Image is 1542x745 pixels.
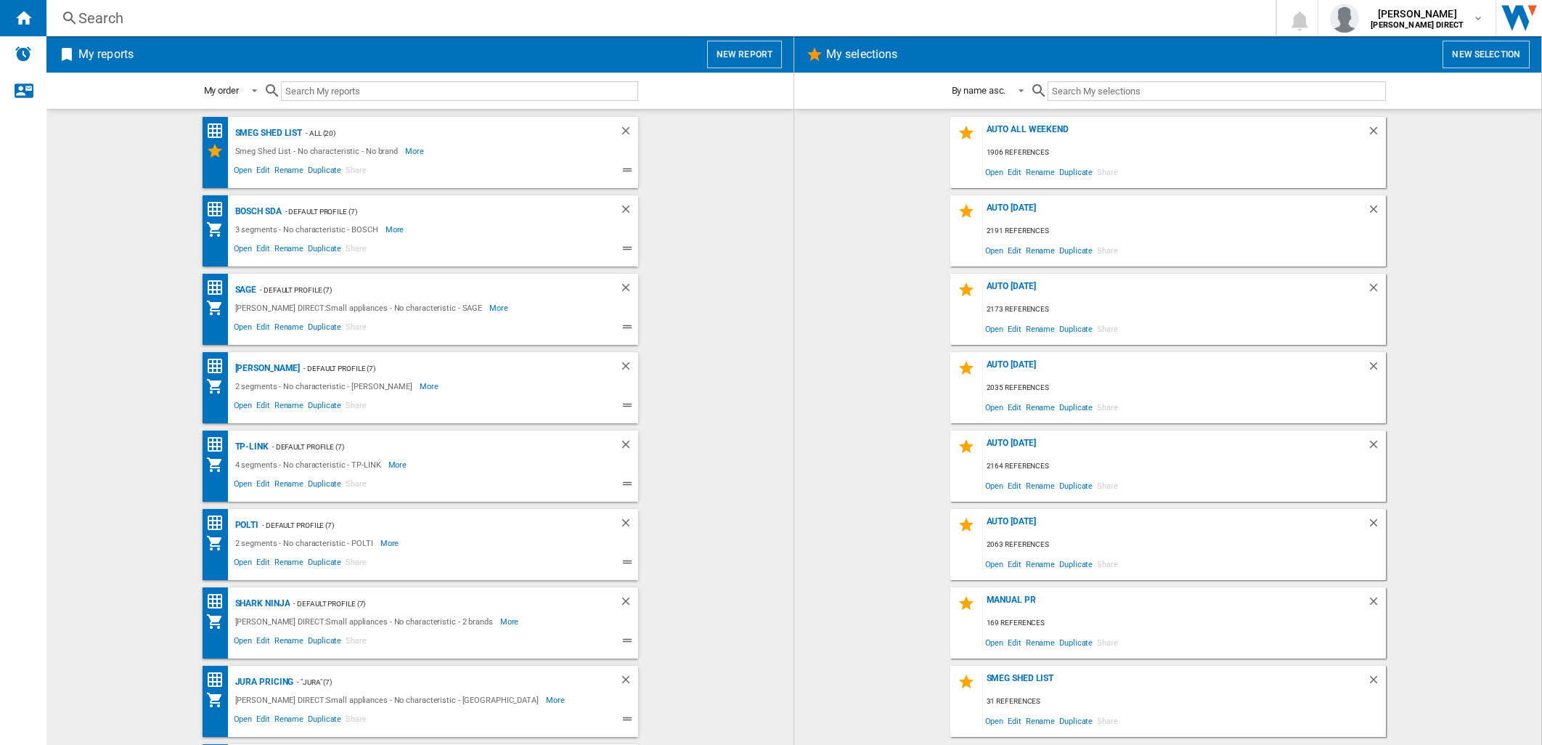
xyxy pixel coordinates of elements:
[983,457,1386,476] div: 2164 references
[1005,240,1024,260] span: Edit
[619,359,638,378] div: Delete
[1057,554,1095,574] span: Duplicate
[1371,7,1464,21] span: [PERSON_NAME]
[619,281,638,299] div: Delete
[1005,162,1024,182] span: Edit
[232,477,255,494] span: Open
[293,673,590,691] div: - "Jura" (7)
[269,438,590,456] div: - Default profile (7)
[232,163,255,181] span: Open
[1057,319,1095,338] span: Duplicate
[78,8,1238,28] div: Search
[206,200,232,219] div: Price Ranking
[343,634,369,651] span: Share
[232,242,255,259] span: Open
[1057,240,1095,260] span: Duplicate
[204,85,239,96] div: My order
[1371,20,1464,30] b: [PERSON_NAME] DIRECT
[272,399,306,416] span: Rename
[306,163,343,181] span: Duplicate
[983,438,1367,457] div: AUTO [DATE]
[983,319,1006,338] span: Open
[1330,4,1359,33] img: profile.jpg
[1048,81,1385,101] input: Search My selections
[206,436,232,454] div: Price Ranking
[254,634,272,651] span: Edit
[619,516,638,534] div: Delete
[206,299,232,317] div: My Assortment
[232,534,380,552] div: 2 segments - No characteristic - POLTI
[232,555,255,573] span: Open
[619,203,638,221] div: Delete
[300,359,590,378] div: - Default profile (7)
[343,399,369,416] span: Share
[343,163,369,181] span: Share
[206,671,232,689] div: Price Ranking
[206,221,232,238] div: My Assortment
[272,320,306,338] span: Rename
[1005,632,1024,652] span: Edit
[1024,240,1057,260] span: Rename
[1095,476,1120,495] span: Share
[1024,476,1057,495] span: Rename
[272,555,306,573] span: Rename
[1367,516,1386,536] div: Delete
[380,534,401,552] span: More
[343,320,369,338] span: Share
[1005,711,1024,730] span: Edit
[232,281,257,299] div: SAGE
[983,536,1386,554] div: 2063 references
[306,320,343,338] span: Duplicate
[983,144,1386,162] div: 1906 references
[1367,438,1386,457] div: Delete
[983,240,1006,260] span: Open
[232,124,303,142] div: Smeg Shed List
[983,614,1386,632] div: 169 references
[1024,162,1057,182] span: Rename
[232,613,500,630] div: [PERSON_NAME] DIRECT:Small appliances - No characteristic - 2 brands
[388,456,409,473] span: More
[206,279,232,297] div: Price Ranking
[1024,319,1057,338] span: Rename
[206,613,232,630] div: My Assortment
[1095,319,1120,338] span: Share
[281,81,638,101] input: Search My reports
[1057,476,1095,495] span: Duplicate
[1443,41,1530,68] button: New selection
[232,399,255,416] span: Open
[232,634,255,651] span: Open
[983,203,1367,222] div: AUTO [DATE]
[272,242,306,259] span: Rename
[1005,319,1024,338] span: Edit
[1095,632,1120,652] span: Share
[290,595,590,613] div: - Default profile (7)
[405,142,426,160] span: More
[343,242,369,259] span: Share
[302,124,590,142] div: - All (20)
[306,399,343,416] span: Duplicate
[232,320,255,338] span: Open
[254,399,272,416] span: Edit
[232,516,259,534] div: Polti
[1367,673,1386,693] div: Delete
[983,632,1006,652] span: Open
[282,203,590,221] div: - Default profile (7)
[1024,632,1057,652] span: Rename
[1095,162,1120,182] span: Share
[306,555,343,573] span: Duplicate
[206,534,232,552] div: My Assortment
[1367,359,1386,379] div: Delete
[983,595,1367,614] div: Manual PR
[619,438,638,456] div: Delete
[1005,397,1024,417] span: Edit
[952,85,1006,96] div: By name asc.
[232,203,282,221] div: BOSCH SDA
[272,712,306,730] span: Rename
[1024,554,1057,574] span: Rename
[232,595,290,613] div: Shark Ninja
[206,593,232,611] div: Price Ranking
[232,438,269,456] div: TP-LINK
[983,693,1386,711] div: 31 references
[76,41,136,68] h2: My reports
[232,456,388,473] div: 4 segments - No characteristic - TP-LINK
